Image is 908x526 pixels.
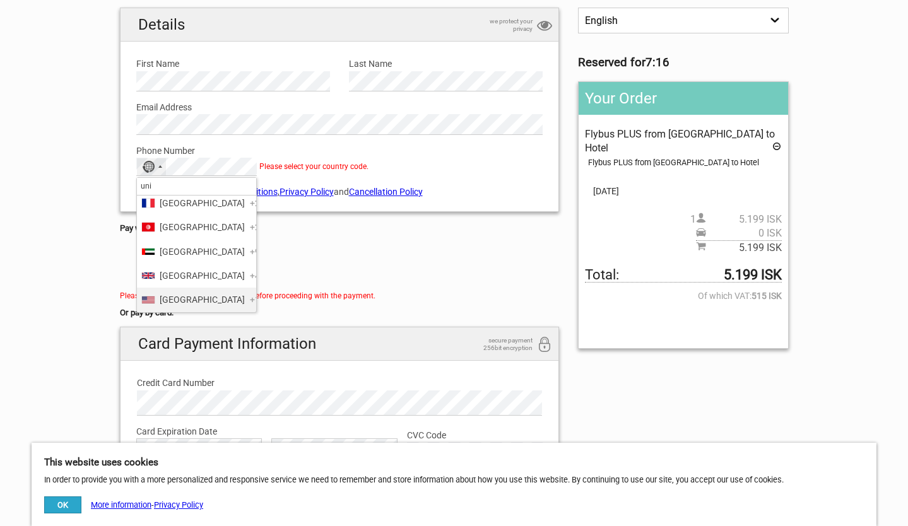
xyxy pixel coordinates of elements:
h5: Or pay by card: [120,306,560,320]
p: We're away right now. Please check back later! [18,22,143,32]
div: - [44,496,203,513]
label: Credit Card Number [137,376,543,390]
span: 0 ISK [706,226,782,240]
label: Phone Number [136,144,543,158]
ul: List of countries [137,196,256,312]
label: First Name [136,57,330,71]
h5: Pay with: [120,221,560,235]
span: Total to be paid [585,268,781,283]
span: [GEOGRAPHIC_DATA] [160,196,245,210]
label: I agree to the , and [136,185,543,199]
div: Please, review your information above before proceeding with the payment. [120,289,560,303]
span: +216 [250,220,270,234]
a: Privacy Policy [154,500,203,510]
button: Open LiveChat chat widget [145,20,160,35]
strong: 7:16 [646,56,669,69]
label: CVC Code [407,428,543,442]
h2: Card Payment Information [121,327,559,361]
span: +262 [250,196,270,210]
input: Search [137,178,256,196]
span: Flybus PLUS from [GEOGRAPHIC_DATA] to Hotel [585,128,775,154]
span: secure payment 256bit encryption [469,337,533,352]
i: privacy protection [537,18,552,35]
h2: Your Order [579,82,787,115]
span: Of which VAT: [585,289,781,303]
h5: This website uses cookies [44,455,864,469]
div: Flybus PLUS from [GEOGRAPHIC_DATA] to Hotel [588,156,781,170]
h3: Reserved for [578,56,788,69]
a: More information [91,500,151,510]
span: we protect your privacy [469,18,533,33]
span: +44 [250,269,265,283]
span: Pickup price [696,226,782,240]
div: In order to provide you with a more personalized and responsive service we need to remember and s... [32,443,876,526]
label: Last Name [349,57,543,71]
button: Selected country [137,158,168,175]
span: [GEOGRAPHIC_DATA] [160,269,245,283]
span: +1 [250,293,260,307]
span: [GEOGRAPHIC_DATA] [160,293,245,307]
button: OK [44,496,81,513]
a: Cancellation Policy [349,187,423,197]
span: +971 [250,245,270,259]
h2: Details [121,8,559,42]
span: [DATE] [585,184,781,198]
span: [GEOGRAPHIC_DATA] [160,220,245,234]
iframe: Secure payment button frame [120,251,233,276]
span: 5.199 ISK [706,241,782,255]
i: 256bit encryption [537,337,552,354]
strong: 515 ISK [752,289,782,303]
span: 5.199 ISK [706,213,782,226]
a: Privacy Policy [280,187,334,197]
label: Card Expiration Date [136,424,543,438]
span: Please select your country code. [259,162,369,171]
span: Subtotal [696,240,782,255]
span: [GEOGRAPHIC_DATA] [160,245,245,259]
span: 1 person(s) [690,213,782,226]
label: Email Address [136,100,543,114]
strong: 5.199 ISK [724,268,782,282]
